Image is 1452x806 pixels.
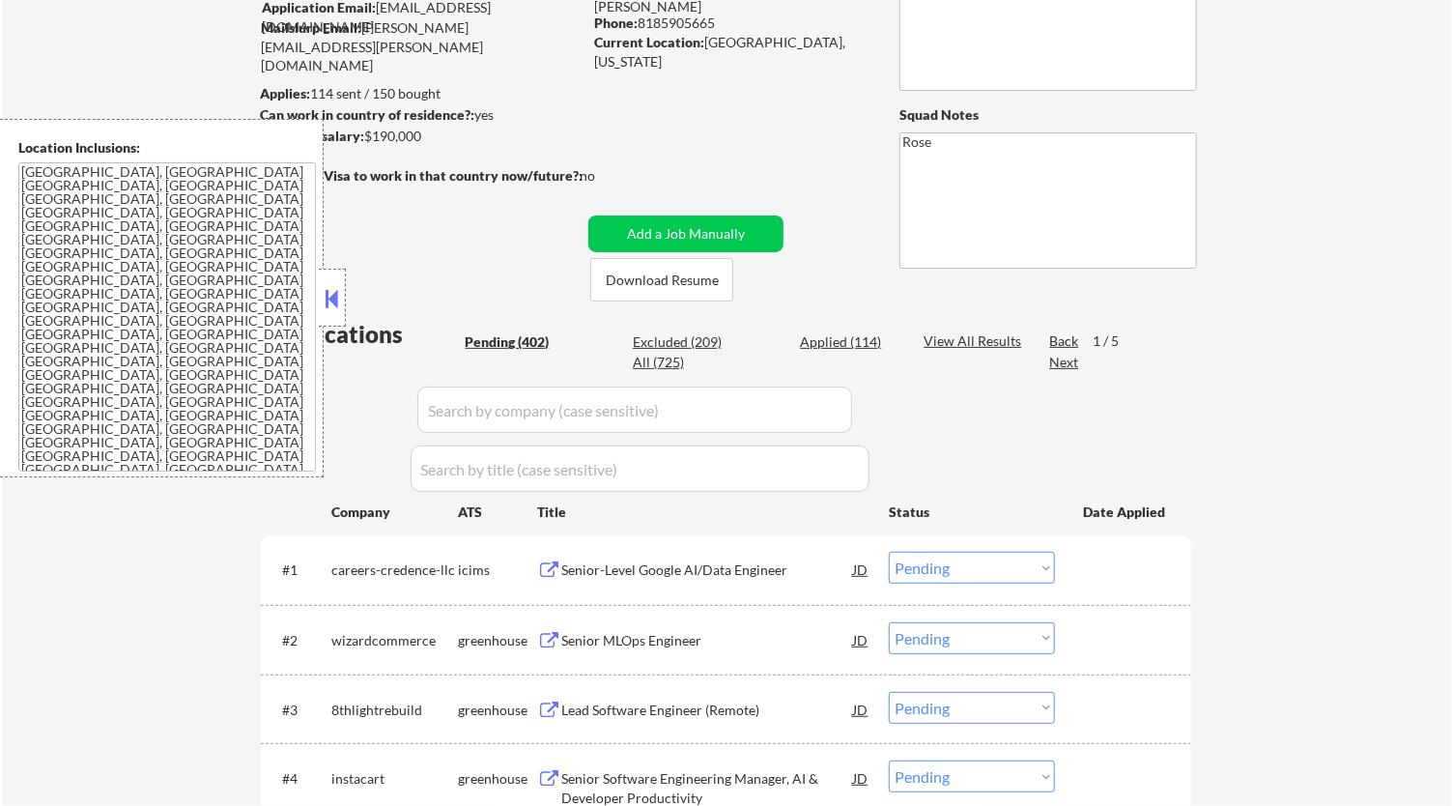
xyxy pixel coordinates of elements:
div: yes [260,105,576,125]
div: ATS [458,503,537,522]
div: greenhouse [458,769,537,789]
div: instacart [331,769,458,789]
div: JD [851,761,870,795]
div: Company [331,503,458,522]
div: #3 [282,701,316,720]
div: 8185905665 [594,14,868,33]
div: Lead Software Engineer (Remote) [561,701,853,720]
div: JD [851,552,870,587]
div: All (725) [633,353,729,372]
div: Date Applied [1083,503,1168,522]
div: JD [851,692,870,727]
input: Search by company (case sensitive) [417,387,852,433]
div: #4 [282,769,316,789]
div: Excluded (209) [633,332,729,352]
div: Title [537,503,870,522]
button: Download Resume [590,258,733,302]
div: Location Inclusions: [18,138,316,158]
strong: Phone: [594,14,638,31]
div: Next [1049,353,1080,372]
div: [PERSON_NAME][EMAIL_ADDRESS][PERSON_NAME][DOMAIN_NAME] [261,18,582,75]
div: no [580,166,635,186]
div: Back [1049,331,1080,351]
div: 8thlightrebuild [331,701,458,720]
div: #2 [282,631,316,650]
div: greenhouse [458,701,537,720]
div: wizardcommerce [331,631,458,650]
div: View All Results [924,331,1027,351]
div: icims [458,561,537,580]
input: Search by title (case sensitive) [411,446,869,492]
div: Applications [267,323,458,346]
strong: Current Location: [594,34,704,50]
div: 114 sent / 150 bought [260,84,582,103]
div: Applied (114) [800,332,897,352]
strong: Applies: [260,85,310,101]
div: 1 / 5 [1093,331,1137,351]
button: Add a Job Manually [588,216,783,252]
div: careers-credence-llc [331,561,458,580]
div: JD [851,622,870,657]
div: Status [889,494,1055,529]
div: [GEOGRAPHIC_DATA], [US_STATE] [594,33,868,71]
div: greenhouse [458,631,537,650]
strong: Can work in country of residence?: [260,106,474,123]
strong: Will need Visa to work in that country now/future?: [261,167,583,184]
div: #1 [282,561,316,580]
strong: Mailslurp Email: [261,19,361,36]
div: Senior-Level Google AI/Data Engineer [561,561,853,580]
div: Pending (402) [465,332,561,352]
div: Senior MLOps Engineer [561,631,853,650]
div: $190,000 [260,127,582,146]
div: Squad Notes [899,105,1197,125]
